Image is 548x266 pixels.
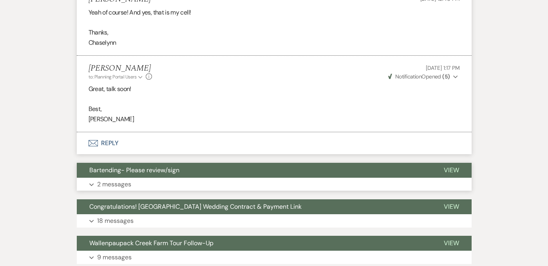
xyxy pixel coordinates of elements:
[77,251,472,264] button: 9 messages
[77,214,472,228] button: 18 messages
[89,104,460,114] p: Best,
[444,202,459,211] span: View
[387,73,460,81] button: NotificationOpened (5)
[89,84,460,94] p: Great, talk soon!
[97,252,132,262] p: 9 messages
[442,73,450,80] strong: ( 5 )
[77,132,472,154] button: Reply
[388,73,450,80] span: Opened
[77,163,431,178] button: Bartending- Please review/sign
[444,239,459,247] span: View
[77,178,472,191] button: 2 messages
[89,27,460,38] p: Thanks,
[97,179,131,189] p: 2 messages
[89,74,137,80] span: to: Planning Portal Users
[426,64,459,71] span: [DATE] 1:17 PM
[431,236,472,251] button: View
[89,38,460,48] p: Chaselynn
[89,114,460,124] p: [PERSON_NAME]
[89,7,460,18] p: Yeah of course! And yes, that is my cell!
[77,236,431,251] button: Wallenpaupack Creek Farm Tour Follow-Up
[97,216,134,226] p: 18 messages
[89,166,179,174] span: Bartending- Please review/sign
[395,73,421,80] span: Notification
[431,163,472,178] button: View
[89,239,213,247] span: Wallenpaupack Creek Farm Tour Follow-Up
[77,199,431,214] button: Congratulations! [GEOGRAPHIC_DATA] Wedding Contract & Payment Link
[89,202,302,211] span: Congratulations! [GEOGRAPHIC_DATA] Wedding Contract & Payment Link
[431,199,472,214] button: View
[89,73,144,80] button: to: Planning Portal Users
[89,64,152,73] h5: [PERSON_NAME]
[444,166,459,174] span: View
